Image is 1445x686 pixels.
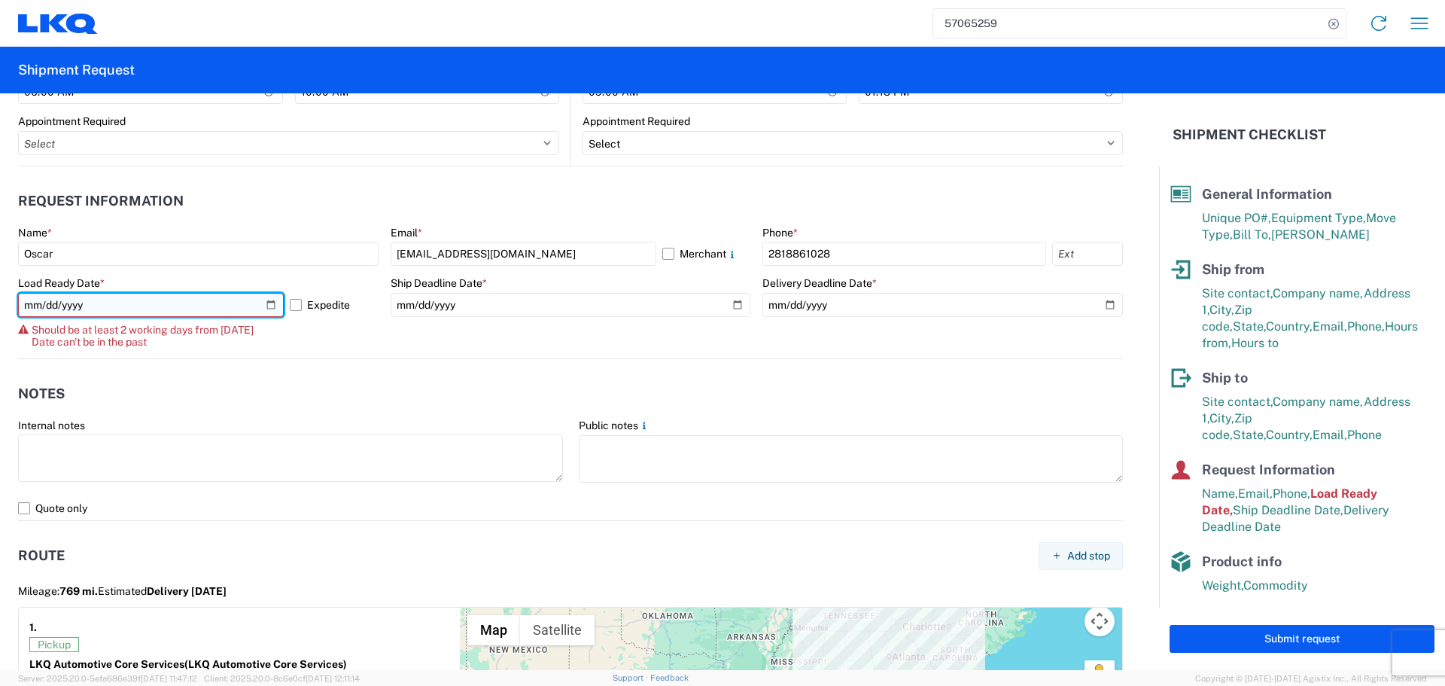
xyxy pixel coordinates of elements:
[1202,186,1332,202] span: General Information
[18,548,65,563] h2: Route
[1209,411,1234,425] span: City,
[1202,286,1273,300] span: Site contact,
[18,194,184,209] h2: Request Information
[204,674,360,683] span: Client: 2025.20.0-8c6e0cf
[29,618,37,637] strong: 1.
[18,61,135,79] h2: Shipment Request
[32,324,254,348] span: Should be at least 2 working days from [DATE] Date can't be in the past
[1233,503,1343,517] span: Ship Deadline Date,
[1273,486,1310,501] span: Phone,
[141,674,197,683] span: [DATE] 11:47:12
[1243,578,1308,593] span: Commodity
[1313,428,1347,442] span: Email,
[59,585,98,597] span: 769 mi.
[18,419,85,432] label: Internal notes
[1231,336,1279,350] span: Hours to
[1202,578,1243,593] span: Weight,
[1202,553,1282,569] span: Product info
[1039,542,1123,570] button: Add stop
[1202,462,1335,477] span: Request Information
[1347,428,1382,442] span: Phone
[762,276,877,290] label: Delivery Deadline Date
[1313,319,1347,334] span: Email,
[1266,428,1313,442] span: Country,
[1271,211,1366,225] span: Equipment Type,
[391,276,487,290] label: Ship Deadline Date
[290,293,379,317] label: Expedite
[1233,319,1266,334] span: State,
[662,242,751,266] label: Merchant
[520,615,595,645] button: Show satellite imagery
[1202,395,1273,409] span: Site contact,
[1209,303,1234,317] span: City,
[1347,319,1385,334] span: Phone,
[1173,126,1326,144] h2: Shipment Checklist
[306,674,360,683] span: [DATE] 12:11:14
[147,585,227,597] span: Delivery [DATE]
[579,419,650,432] label: Public notes
[1085,606,1115,636] button: Map camera controls
[184,658,347,670] span: (LKQ Automotive Core Services)
[1266,319,1313,334] span: Country,
[1238,486,1273,501] span: Email,
[762,226,798,239] label: Phone
[467,615,520,645] button: Show street map
[18,496,1123,520] label: Quote only
[1273,395,1364,409] span: Company name,
[18,276,105,290] label: Load Ready Date
[1202,261,1264,277] span: Ship from
[1233,428,1266,442] span: State,
[613,673,650,682] a: Support
[98,585,227,597] span: Estimated
[1052,242,1123,266] input: Ext
[18,386,65,401] h2: Notes
[1202,211,1271,225] span: Unique PO#,
[1202,370,1248,386] span: Ship to
[18,674,197,683] span: Server: 2025.20.0-5efa686e39f
[1067,549,1110,563] span: Add stop
[29,658,347,670] strong: LKQ Automotive Core Services
[1202,486,1238,501] span: Name,
[18,585,98,597] span: Mileage:
[1170,625,1434,653] button: Submit request
[650,673,689,682] a: Feedback
[1271,227,1370,242] span: [PERSON_NAME]
[933,9,1323,38] input: Shipment, tracking or reference number
[29,637,79,652] span: Pickup
[18,114,126,128] label: Appointment Required
[1273,286,1364,300] span: Company name,
[391,226,422,239] label: Email
[1195,672,1427,685] span: Copyright © [DATE]-[DATE] Agistix Inc., All Rights Reserved
[18,226,52,239] label: Name
[1233,227,1271,242] span: Bill To,
[583,114,690,128] label: Appointment Required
